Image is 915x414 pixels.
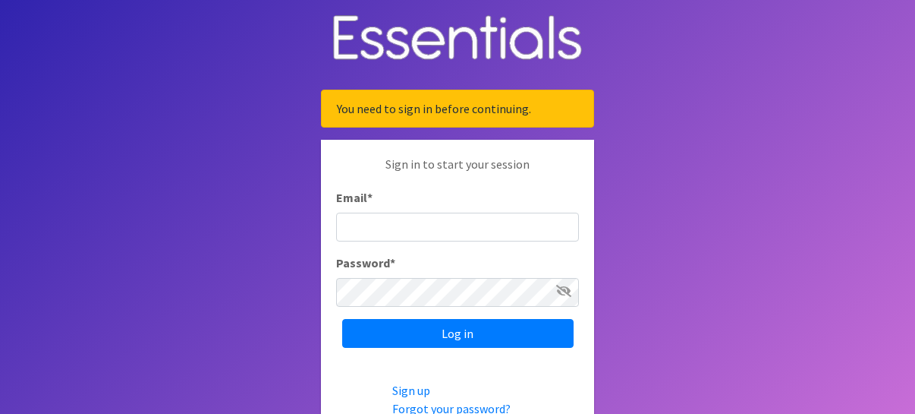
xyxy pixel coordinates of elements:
p: Sign in to start your session [336,155,579,188]
input: Log in [342,319,574,348]
abbr: required [367,190,373,205]
label: Password [336,254,395,272]
label: Email [336,188,373,207]
a: Sign up [392,383,430,398]
abbr: required [390,255,395,270]
div: You need to sign in before continuing. [321,90,594,128]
